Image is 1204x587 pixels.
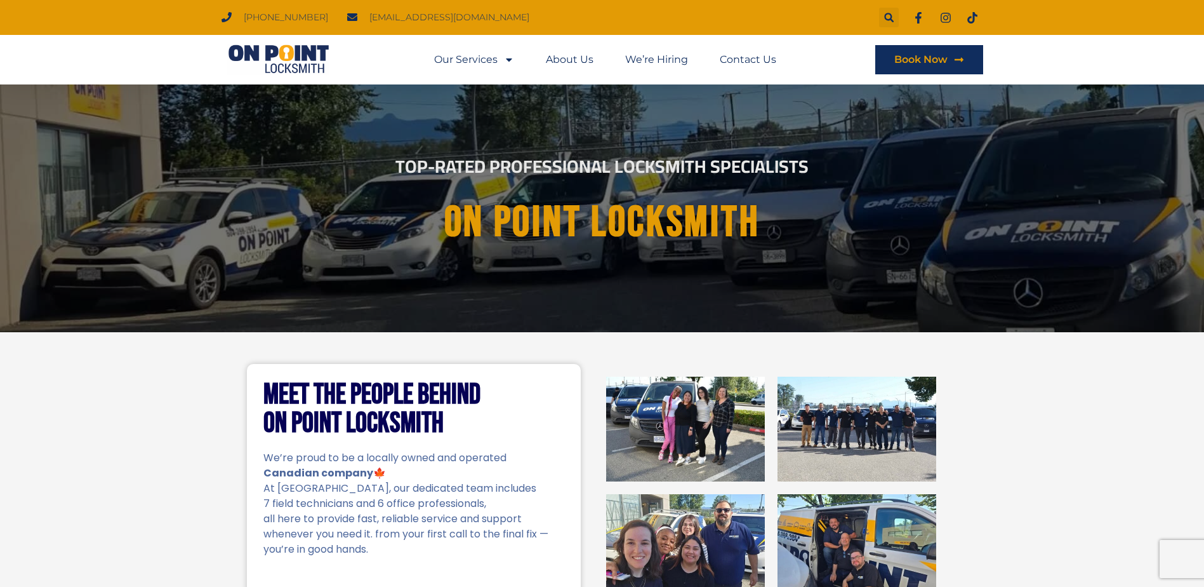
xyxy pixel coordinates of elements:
span: [EMAIL_ADDRESS][DOMAIN_NAME] [366,9,529,26]
p: 🍁 At [GEOGRAPHIC_DATA], our dedicated team includes [263,466,564,496]
strong: Canadian company [263,466,373,480]
p: We’re proud to be a locally owned and operated [263,450,564,466]
span: [PHONE_NUMBER] [241,9,328,26]
a: Contact Us [720,45,776,74]
h2: Meet the People Behind On Point Locksmith [263,381,564,438]
nav: Menu [434,45,776,74]
span: Book Now [894,55,948,65]
a: Our Services [434,45,514,74]
h2: Top-Rated Professional Locksmith Specialists [249,158,955,175]
a: We’re Hiring [625,45,688,74]
div: Search [879,8,899,27]
img: On Point Locksmith Port Coquitlam, BC 1 [606,377,765,482]
img: On Point Locksmith Port Coquitlam, BC 2 [777,377,936,482]
p: you’re in good hands. [263,542,564,557]
a: About Us [546,45,593,74]
p: whenever you need it. from your first call to the final fix — [263,527,564,542]
p: all here to provide fast, reliable service and support [263,511,564,527]
p: 7 field technicians and 6 office professionals, [263,496,564,511]
h1: On point Locksmith [260,199,944,246]
a: Book Now [875,45,983,74]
